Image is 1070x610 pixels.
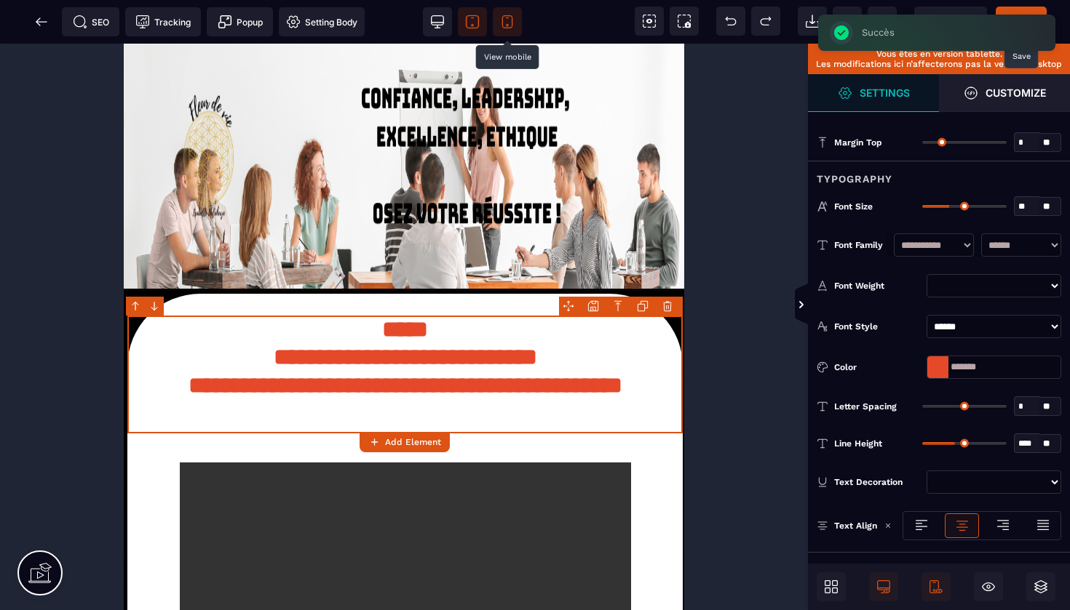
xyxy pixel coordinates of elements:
[922,572,951,601] span: Mobile Only
[815,59,1063,69] p: Les modifications ici n’affecterons pas la version desktop
[914,7,987,36] span: Preview
[869,572,898,601] span: Desktop Only
[834,238,887,252] div: Font Family
[834,278,921,293] div: Font Weight
[817,518,877,533] p: Text Align
[218,15,263,29] span: Popup
[286,15,357,29] span: Setting Body
[385,437,441,447] strong: Add Element
[860,87,910,98] strong: Settings
[808,552,1070,579] div: Padding
[834,360,921,374] div: Color
[834,438,882,449] span: Line Height
[974,572,1003,601] span: Hide/Show Block
[834,401,897,412] span: Letter Spacing
[834,319,921,334] div: Font Style
[73,15,109,29] span: SEO
[834,475,921,489] div: Text Decoration
[815,49,1063,59] p: Vous êtes en version tablette.
[360,432,450,452] button: Add Element
[834,137,882,148] span: Margin Top
[939,74,1070,112] span: Open Style Manager
[808,161,1070,188] div: Typography
[817,572,846,601] span: Open Blocks
[135,15,191,29] span: Tracking
[1026,572,1055,601] span: Open Layers
[834,201,873,212] span: Font Size
[884,522,892,529] img: loading
[986,87,1046,98] strong: Customize
[808,74,939,112] span: Settings
[670,7,699,36] span: Screenshot
[635,7,664,36] span: View components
